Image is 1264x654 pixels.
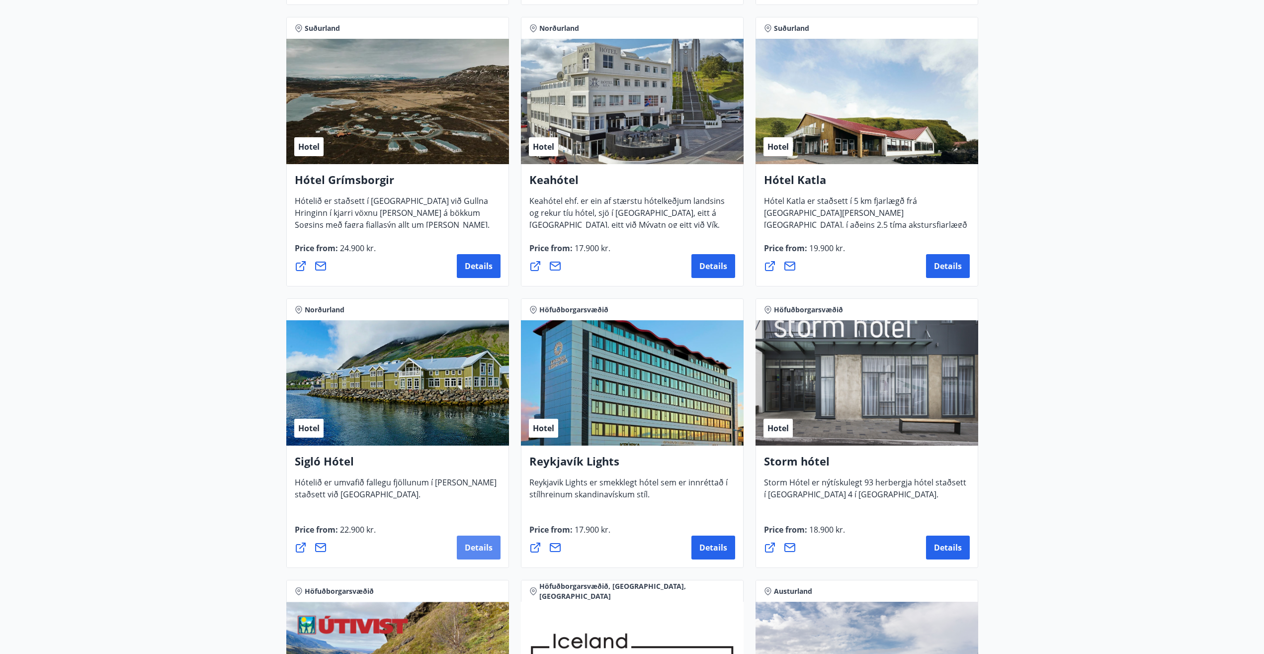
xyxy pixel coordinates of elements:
[338,524,376,535] span: 22.900 kr.
[764,172,970,195] h4: Hótel Katla
[295,243,376,262] span: Price from :
[934,542,962,553] span: Details
[529,524,610,543] span: Price from :
[764,524,845,543] span: Price from :
[465,261,493,272] span: Details
[295,477,497,508] span: Hótelið er umvafið fallegu fjöllunum í [PERSON_NAME] staðsett við [GEOGRAPHIC_DATA].
[338,243,376,254] span: 24.900 kr.
[457,254,501,278] button: Details
[774,23,809,33] span: Suðurland
[529,477,728,508] span: Reykjavik Lights er smekklegt hótel sem er innréttað í stílhreinum skandinavískum stíl.
[529,243,610,262] span: Price from :
[926,254,970,278] button: Details
[774,586,812,596] span: Austurland
[774,305,843,315] span: Höfuðborgarsvæðið
[295,172,501,195] h4: Hótel Grímsborgir
[699,261,727,272] span: Details
[533,423,554,434] span: Hotel
[573,243,610,254] span: 17.900 kr.
[807,524,845,535] span: 18.900 kr.
[767,141,789,152] span: Hotel
[305,586,374,596] span: Höfuðborgarsvæðið
[295,524,376,543] span: Price from :
[295,454,501,476] h4: Sigló Hótel
[764,454,970,476] h4: Storm hótel
[767,423,789,434] span: Hotel
[539,23,579,33] span: Norðurland
[934,261,962,272] span: Details
[691,254,735,278] button: Details
[295,195,490,262] span: Hótelið er staðsett í [GEOGRAPHIC_DATA] við Gullna Hringinn í kjarri vöxnu [PERSON_NAME] á bökkum...
[699,542,727,553] span: Details
[691,536,735,560] button: Details
[529,195,725,262] span: Keahótel ehf. er ein af stærstu hótelkeðjum landsins og rekur tíu hótel, sjö í [GEOGRAPHIC_DATA],...
[764,243,845,262] span: Price from :
[305,23,340,33] span: Suðurland
[529,454,735,476] h4: Reykjavík Lights
[298,423,320,434] span: Hotel
[298,141,320,152] span: Hotel
[457,536,501,560] button: Details
[465,542,493,553] span: Details
[764,195,967,250] span: Hótel Katla er staðsett í 5 km fjarlægð frá [GEOGRAPHIC_DATA][PERSON_NAME][GEOGRAPHIC_DATA], í að...
[573,524,610,535] span: 17.900 kr.
[926,536,970,560] button: Details
[539,305,608,315] span: Höfuðborgarsvæðið
[807,243,845,254] span: 19.900 kr.
[533,141,554,152] span: Hotel
[305,305,344,315] span: Norðurland
[539,581,735,601] span: Höfuðborgarsvæðið, [GEOGRAPHIC_DATA], [GEOGRAPHIC_DATA]
[529,172,735,195] h4: Keahótel
[764,477,966,508] span: Storm Hótel er nýtískulegt 93 herbergja hótel staðsett í [GEOGRAPHIC_DATA] 4 í [GEOGRAPHIC_DATA].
